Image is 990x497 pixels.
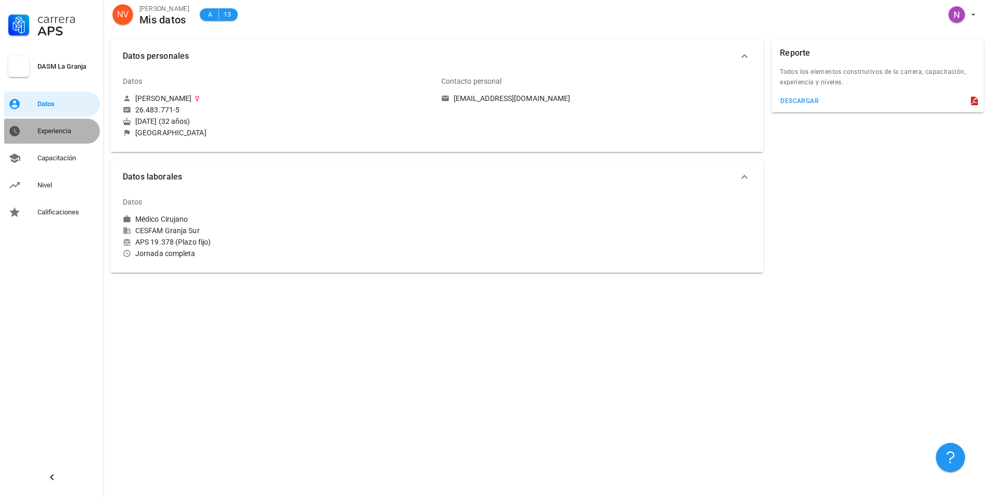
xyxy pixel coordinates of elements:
[4,92,100,117] a: Datos
[37,100,96,108] div: Datos
[948,6,965,23] div: avatar
[110,40,763,73] button: Datos personales
[123,226,433,235] div: CESFAM Granja Sur
[123,249,433,258] div: Jornada completa
[139,4,189,14] div: [PERSON_NAME]
[37,12,96,25] div: Carrera
[206,9,214,20] span: A
[117,4,128,25] span: NV
[4,146,100,171] a: Capacitación
[135,214,188,224] div: Médico Cirujano
[4,173,100,198] a: Nivel
[123,189,143,214] div: Datos
[37,208,96,216] div: Calificaciones
[135,128,207,137] div: [GEOGRAPHIC_DATA]
[110,160,763,194] button: Datos laborales
[37,154,96,162] div: Capacitación
[776,94,823,108] button: descargar
[123,117,433,126] div: [DATE] (32 años)
[37,127,96,135] div: Experiencia
[135,105,179,114] div: 26.483.771-5
[441,69,502,94] div: Contacto personal
[123,49,738,63] span: Datos personales
[4,119,100,144] a: Experiencia
[772,67,984,94] div: Todos los elementos constitutivos de la carrera; capacitación, experiencia y niveles.
[123,69,143,94] div: Datos
[454,94,571,103] div: [EMAIL_ADDRESS][DOMAIN_NAME]
[123,237,433,247] div: APS 19.378 (Plazo fijo)
[441,94,751,103] a: [EMAIL_ADDRESS][DOMAIN_NAME]
[4,200,100,225] a: Calificaciones
[37,181,96,189] div: Nivel
[780,40,810,67] div: Reporte
[135,94,191,103] div: [PERSON_NAME]
[780,97,819,105] div: descargar
[37,62,96,71] div: DASM La Granja
[123,170,738,184] span: Datos laborales
[139,14,189,26] div: Mis datos
[37,25,96,37] div: APS
[223,9,232,20] span: 13
[112,4,133,25] div: avatar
